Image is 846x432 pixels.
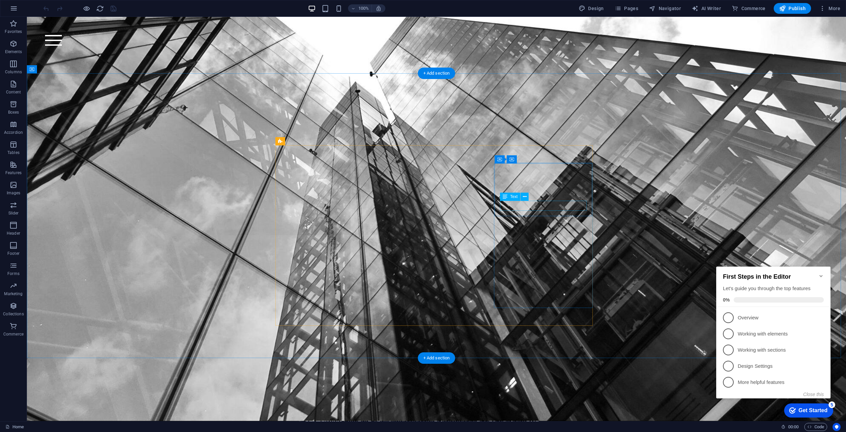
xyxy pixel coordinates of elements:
div: 5 [115,144,122,151]
p: Slider [8,210,19,216]
p: Tables [7,150,20,155]
div: Minimize checklist [105,16,110,22]
a: Click to cancel selection. Double-click to open Pages [5,423,24,431]
p: Forms [7,271,20,276]
li: Overview [3,52,117,69]
p: More helpful features [24,122,105,129]
span: 0% [9,40,20,45]
button: More [816,3,843,14]
button: Design [576,3,607,14]
p: Elements [5,49,22,54]
span: More [819,5,840,12]
button: Navigator [646,3,684,14]
div: + Add section [418,352,455,364]
span: Pages [615,5,638,12]
p: Footer [7,251,20,256]
span: Publish [779,5,806,12]
span: Text [510,195,517,199]
span: Design [579,5,604,12]
button: reload [96,4,104,12]
li: Working with elements [3,69,117,85]
p: Header [7,231,20,236]
h6: Session time [781,423,799,431]
h2: First Steps in the Editor [9,16,110,23]
button: Usercentrics [833,423,841,431]
button: Click here to leave preview mode and continue editing [82,4,90,12]
button: Code [804,423,827,431]
li: More helpful features [3,117,117,133]
span: AI Writer [692,5,721,12]
div: Get Started 5 items remaining, 0% complete [71,146,120,160]
p: Features [5,170,22,175]
button: Pages [612,3,641,14]
p: Commerce [3,331,24,337]
h6: 100% [358,4,369,12]
p: Favorites [5,29,22,34]
button: AI Writer [689,3,724,14]
li: Design Settings [3,101,117,117]
p: Accordion [4,130,23,135]
span: 00 00 [788,423,799,431]
span: : [793,424,794,429]
span: Commerce [732,5,766,12]
p: Boxes [8,110,19,115]
p: Working with elements [24,73,105,80]
p: Content [6,89,21,95]
p: Working with sections [24,89,105,96]
p: Columns [5,69,22,75]
p: Design Settings [24,106,105,113]
button: 100% [348,4,372,12]
p: Overview [24,57,105,64]
span: Code [807,423,824,431]
div: Let's guide you through the top features [9,28,110,35]
i: Reload page [96,5,104,12]
button: Close this [90,134,110,140]
span: Navigator [649,5,681,12]
div: + Add section [418,68,455,79]
p: Images [7,190,21,196]
button: Commerce [729,3,768,14]
i: On resize automatically adjust zoom level to fit chosen device. [376,5,382,11]
div: Design (Ctrl+Alt+Y) [576,3,607,14]
p: Marketing [4,291,23,297]
div: Get Started [85,150,114,156]
p: Collections [3,311,24,317]
li: Working with sections [3,85,117,101]
button: Publish [774,3,811,14]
